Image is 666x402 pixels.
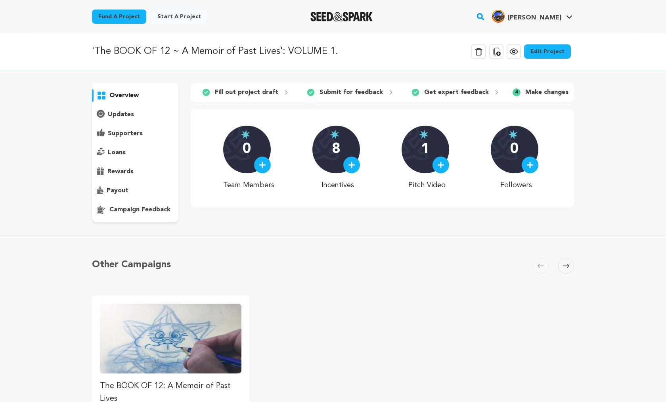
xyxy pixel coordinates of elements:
button: payout [92,184,178,197]
p: 0 [243,142,251,157]
button: campaign feedback [92,203,178,216]
a: Start a project [151,10,207,24]
a: Fund a project [92,10,146,24]
button: supporters [92,127,178,140]
button: updates [92,108,178,121]
a: Tony W.'s Profile [490,8,574,23]
img: plus.svg [259,161,266,168]
p: Get expert feedback [424,88,489,97]
p: Fill out project draft [215,88,278,97]
p: Make changes [525,88,568,97]
button: overview [92,89,178,102]
p: 1 [421,142,429,157]
p: updates [108,110,134,119]
button: rewards [92,165,178,178]
p: 8 [332,142,340,157]
p: supporters [108,129,143,138]
p: Team Members [223,180,274,191]
a: Seed&Spark Homepage [310,12,373,21]
p: Incentives [312,180,364,191]
button: loans [92,146,178,159]
img: bd432736ce30c2de.jpg [492,10,505,23]
p: payout [107,186,128,195]
p: Submit for feedback [320,88,383,97]
p: overview [109,91,139,100]
img: Seed&Spark Logo Dark Mode [310,12,373,21]
span: Tony W.'s Profile [490,8,574,25]
span: 4 [513,88,521,96]
a: Edit Project [524,44,571,59]
div: Tony W.'s Profile [492,10,561,23]
img: plus.svg [348,161,355,168]
p: 'The BOOK OF 12 ~ A Memoir of Past Lives': VOLUME 1. [92,44,338,59]
img: plus.svg [437,161,444,168]
p: campaign feedback [109,205,170,214]
p: loans [108,148,126,157]
img: plus.svg [526,161,534,168]
h5: Other Campaigns [92,258,171,272]
p: rewards [107,167,134,176]
p: 0 [510,142,519,157]
p: Followers [491,180,542,191]
span: [PERSON_NAME] [508,15,561,21]
p: Pitch Video [402,180,453,191]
